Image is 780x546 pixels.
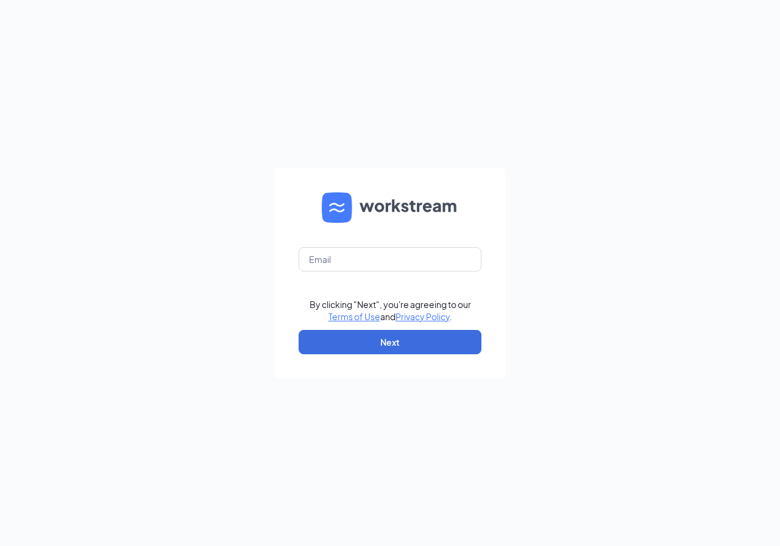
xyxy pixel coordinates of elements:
a: Terms of Use [328,311,380,322]
a: Privacy Policy [395,311,450,322]
button: Next [299,330,481,354]
img: WS logo and Workstream text [322,192,458,223]
input: Email [299,247,481,271]
div: By clicking "Next", you're agreeing to our and . [310,298,471,323]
